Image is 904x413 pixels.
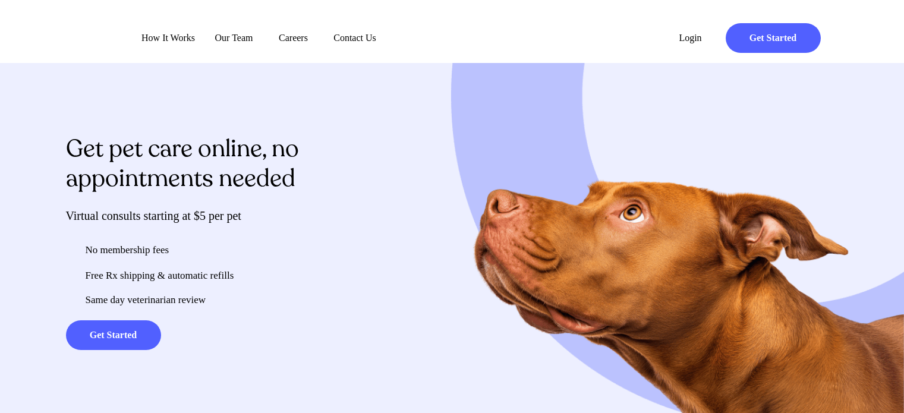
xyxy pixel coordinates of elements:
[264,32,323,44] a: Careers
[749,33,797,43] strong: Get Started
[663,32,718,43] span: Login
[86,270,234,281] span: Free Rx shipping & automatic refills
[663,23,718,53] a: Login
[324,32,386,43] span: Contact Us
[726,23,821,53] a: Get Started
[86,244,169,256] span: No membership fees
[324,32,386,44] a: Contact Us
[66,320,161,350] a: Get Started
[86,294,206,305] span: Same day veterinarian review
[205,32,263,44] a: Our Team
[205,32,263,43] span: Our Team
[133,32,204,44] a: How It Works
[264,32,323,43] span: Careers
[133,32,204,43] span: How It Works
[66,209,241,222] span: Virtual consults starting at $5 per pet
[90,330,137,340] strong: Get Started
[66,133,299,194] span: Get pet care online, no appointments needed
